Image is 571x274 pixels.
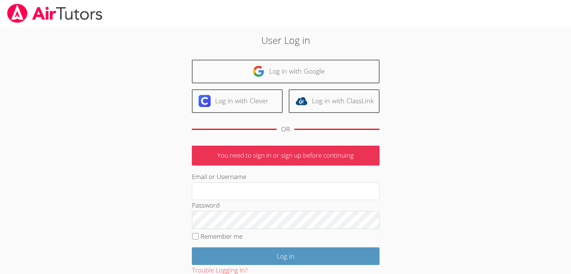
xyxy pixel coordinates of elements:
[6,4,103,23] img: airtutors_banner-c4298cdbf04f3fff15de1276eac7730deb9818008684d7c2e4769d2f7ddbe033.png
[192,247,380,265] input: Log in
[200,232,243,241] label: Remember me
[281,124,290,135] div: OR
[131,33,440,47] h2: User Log in
[192,201,220,209] label: Password
[192,172,246,181] label: Email or Username
[295,95,307,107] img: classlink-logo-d6bb404cc1216ec64c9a2012d9dc4662098be43eaf13dc465df04b49fa7ab582.svg
[199,95,211,107] img: clever-logo-6eab21bc6e7a338710f1a6ff85c0baf02591cd810cc4098c63d3a4b26e2feb20.svg
[192,89,283,113] a: Log in with Clever
[192,60,380,83] a: Log in with Google
[253,65,265,77] img: google-logo-50288ca7cdecda66e5e0955fdab243c47b7ad437acaf1139b6f446037453330a.svg
[192,146,380,166] p: You need to sign in or sign up before continuing
[289,89,380,113] a: Log in with ClassLink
